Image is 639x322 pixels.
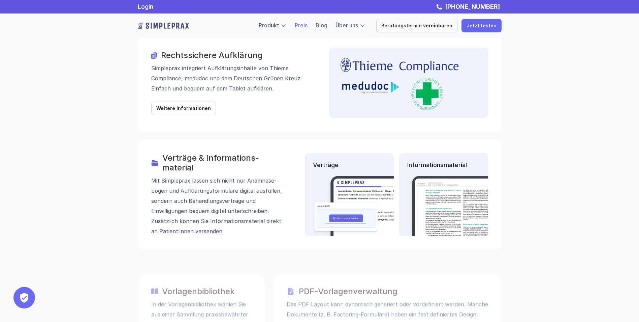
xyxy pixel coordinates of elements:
[162,287,252,296] h3: Vorlagenbibliothek
[259,22,279,29] a: Produkt
[461,19,502,32] a: Jetzt testen
[299,287,488,296] h3: PDF-Vorlagenverwaltung
[313,161,386,169] p: Verträge
[467,23,497,29] p: Jetzt testen
[161,51,310,60] h3: Rechtssichere Aufklärung
[443,3,502,10] a: [PHONE_NUMBER]
[445,3,500,10] strong: [PHONE_NUMBER]
[313,176,433,236] img: Beispielbild eines Vertrages
[295,22,308,29] a: Preis
[407,176,508,236] img: Beispielbild eine Informationsartikels auf dem Tablet
[151,102,216,115] a: Weitere Informationen
[337,56,462,110] img: Logos der Aufklärungspartner
[151,63,310,93] p: Simpleprax integriert Aufklärungs­inhalte von Thieme Compliance, medudoc und dem Deutschen Grünen...
[151,176,286,236] p: Mit Simpleprax lassen sich nicht nur Anamnese­bögen und Aufklärungs­formulare digital ausfüllen, ...
[162,153,286,173] h3: Verträge & Informations­­material
[407,161,480,169] p: Informationsmaterial
[381,23,452,29] p: Beratungstermin vereinbaren
[376,19,457,32] a: Beratungstermin vereinbaren
[156,106,211,111] p: Weitere Informationen
[138,3,153,10] a: Login
[316,22,327,29] a: Blog
[336,22,358,29] a: Über uns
